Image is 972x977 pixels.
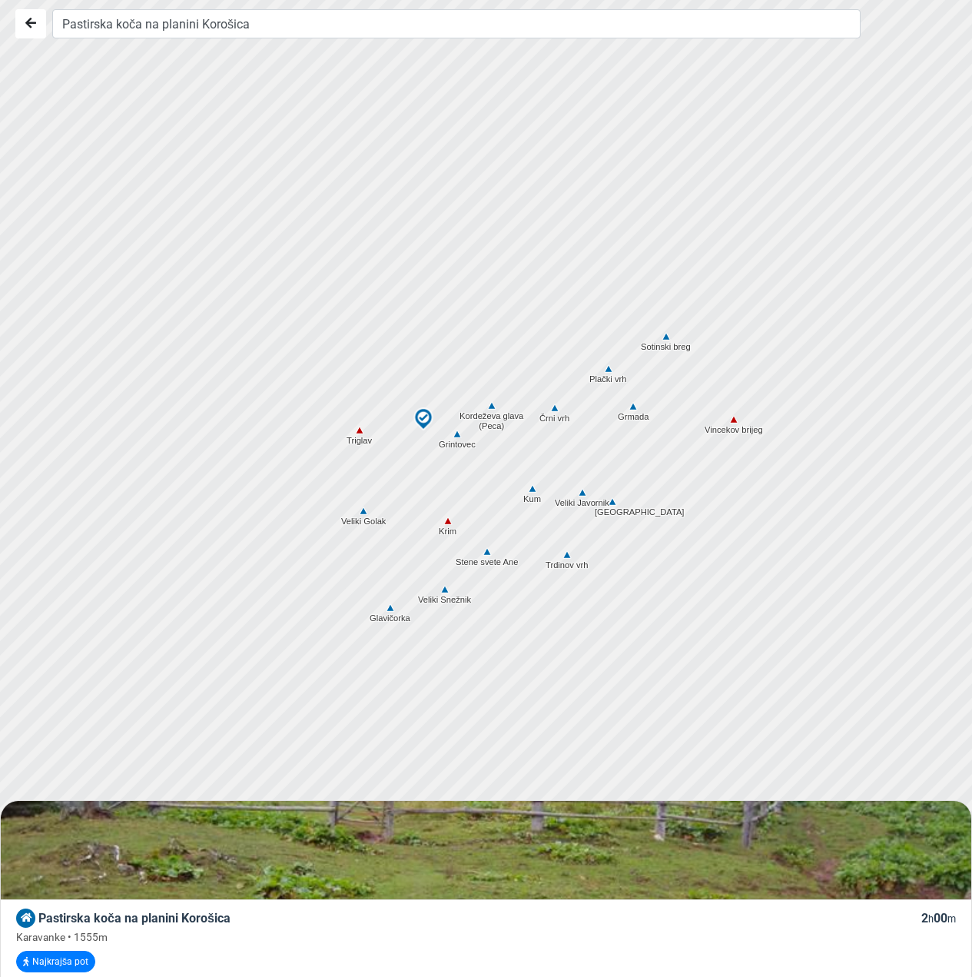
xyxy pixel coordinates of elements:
span: Pastirska koča na planini Korošica [38,911,231,925]
button: Najkrajša pot [16,951,95,972]
small: h [928,913,934,925]
small: m [947,913,956,925]
span: 2 00 [921,911,956,925]
div: Karavanke • 1555m [16,929,956,945]
button: Nazaj [15,9,46,38]
input: Iskanje... [52,9,861,38]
